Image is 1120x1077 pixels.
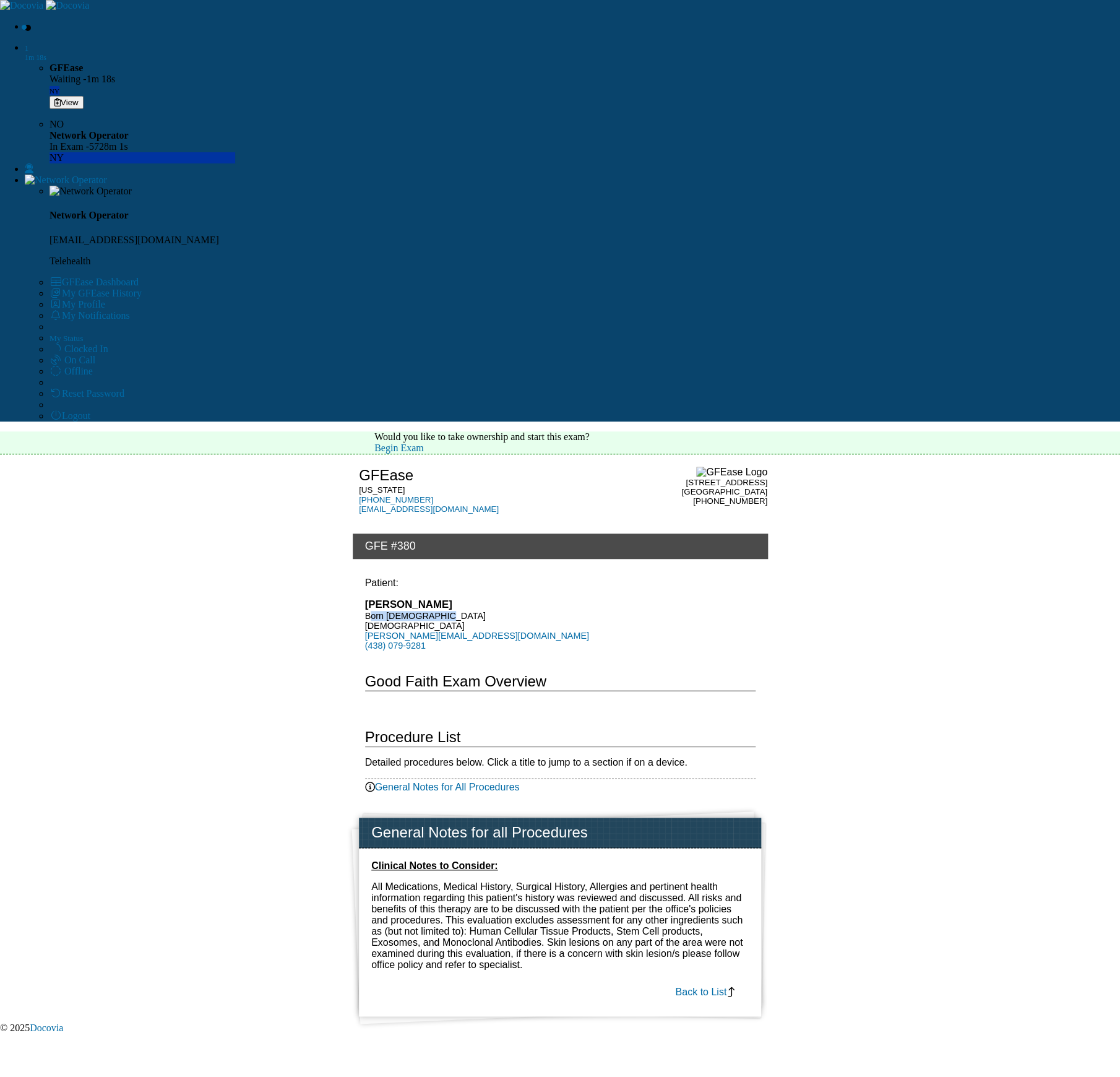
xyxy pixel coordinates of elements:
[50,256,1120,267] p: Telehealth
[359,818,761,848] h2: General Notes for all Procedures
[50,277,139,287] a: GFEase Dashboard
[25,175,107,186] img: Network Operator
[50,141,235,152] div: In Exam -
[365,611,589,621] li: Born [DEMOGRAPHIC_DATA]
[365,577,589,589] div: Patient:
[359,467,499,484] h1: GFEase
[374,443,424,453] a: Begin Exam
[50,310,130,321] a: My Notifications
[365,782,520,792] a: General Notes for All Procedures
[50,332,83,343] a: My Status
[50,235,1120,246] p: [EMAIL_ADDRESS][DOMAIN_NAME]
[365,599,589,611] h3: [PERSON_NAME]
[50,288,142,298] a: My GFEase History
[50,366,93,376] a: Offline
[50,388,124,399] a: Reset Password
[25,44,1120,53] div: 1
[50,130,129,141] strong: Network Operator
[359,504,499,514] a: [EMAIL_ADDRESS][DOMAIN_NAME]
[64,344,108,354] span: Clocked In
[50,210,1120,221] h4: Network Operator
[359,495,433,504] a: [PHONE_NUMBER]
[50,410,90,421] a: Logout
[50,299,105,309] a: My Profile
[50,152,235,163] div: NY
[365,673,756,691] h2: Good Faith Exam Overview
[25,63,235,163] div: 1 1m 18s
[64,355,95,365] span: On Call
[50,119,64,129] span: NO
[365,757,756,768] p: Detailed procedures below. Click a title to jump to a section if on a device.
[371,860,498,871] b: Clinical Notes to Consider:
[365,621,589,631] li: [DEMOGRAPHIC_DATA]
[371,881,749,971] p: All Medications, Medical History, Surgical History, Allergies and pertinent health information re...
[50,74,235,85] div: Waiting -
[365,540,416,552] h3: GFE #380
[359,485,499,514] small: [US_STATE]
[50,355,95,365] a: On Call
[365,631,589,641] a: [PERSON_NAME][EMAIL_ADDRESS][DOMAIN_NAME]
[681,478,767,506] small: [STREET_ADDRESS] [GEOGRAPHIC_DATA] [PHONE_NUMBER]
[25,44,1120,63] a: 1 1m 18s
[365,729,756,747] h2: Procedure List
[30,1023,63,1033] a: Docovia
[64,366,93,376] span: Offline
[50,186,132,197] img: Network Operator
[50,63,83,73] strong: GFEase
[675,987,736,997] a: Back to List
[696,467,767,478] img: GFEase Logo
[50,96,84,109] button: View
[374,431,746,443] div: Would you like to take ownership and start this exam?
[89,141,128,152] span: 5728m 1s
[25,53,1120,63] div: 1m 18s
[50,344,108,354] a: Clocked In
[50,87,59,95] small: NY
[87,74,116,84] span: 1m 18s
[365,641,426,651] a: (438) 079-9281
